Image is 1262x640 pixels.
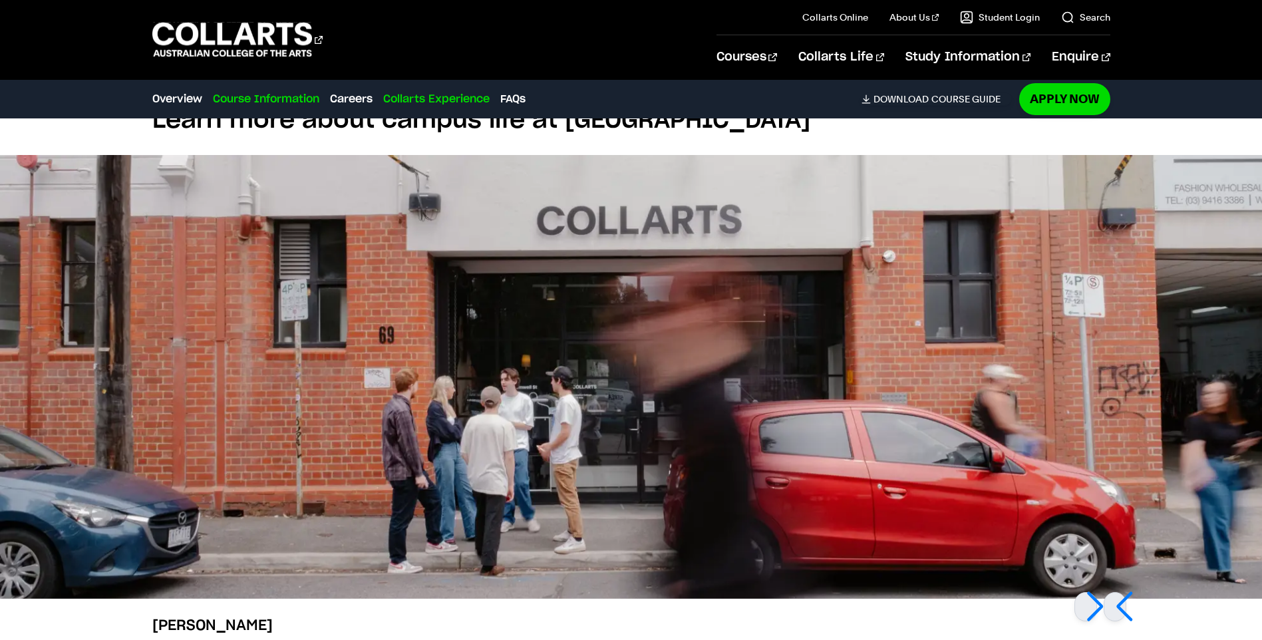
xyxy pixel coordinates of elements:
a: Collarts Online [802,11,868,24]
a: Courses [716,35,777,79]
a: Search [1061,11,1110,24]
a: Collarts Life [798,35,884,79]
a: Apply Now [1019,83,1110,114]
h2: Learn more about campus life at [GEOGRAPHIC_DATA] [152,106,1110,135]
a: About Us [889,11,939,24]
a: Collarts Experience [383,91,490,107]
span: Download [873,93,929,105]
a: FAQs [500,91,526,107]
a: Student Login [960,11,1040,24]
a: Overview [152,91,202,107]
a: Course Information [213,91,319,107]
a: Careers [330,91,373,107]
a: DownloadCourse Guide [862,93,1011,105]
a: Study Information [905,35,1030,79]
div: Go to homepage [152,21,323,59]
a: Enquire [1052,35,1110,79]
h3: [PERSON_NAME] [152,615,362,636]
